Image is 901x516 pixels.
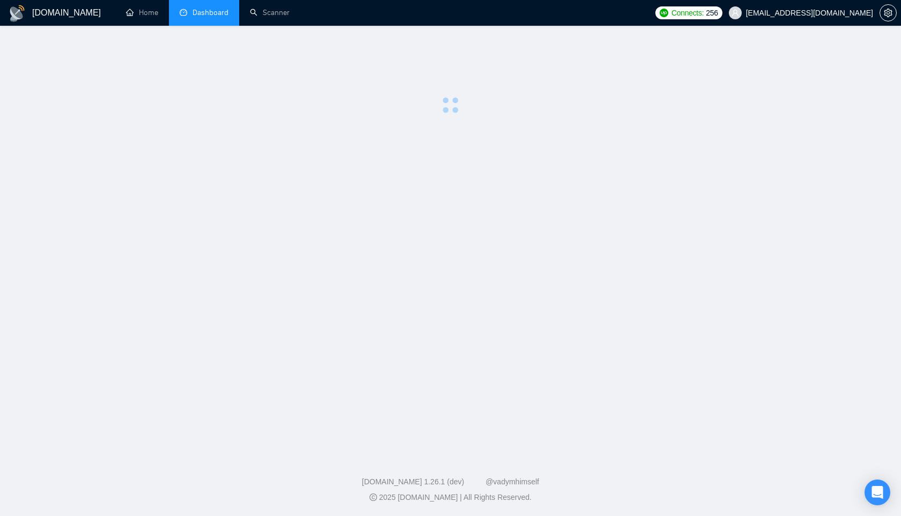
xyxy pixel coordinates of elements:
[362,477,464,486] a: [DOMAIN_NAME] 1.26.1 (dev)
[250,8,290,17] a: searchScanner
[880,4,897,21] button: setting
[370,493,377,501] span: copyright
[660,9,668,17] img: upwork-logo.png
[732,9,739,17] span: user
[671,7,704,19] span: Connects:
[180,9,187,16] span: dashboard
[865,480,890,505] div: Open Intercom Messenger
[485,477,539,486] a: @vadymhimself
[9,5,26,22] img: logo
[880,9,897,17] a: setting
[193,8,228,17] span: Dashboard
[126,8,158,17] a: homeHome
[706,7,718,19] span: 256
[9,492,892,503] div: 2025 [DOMAIN_NAME] | All Rights Reserved.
